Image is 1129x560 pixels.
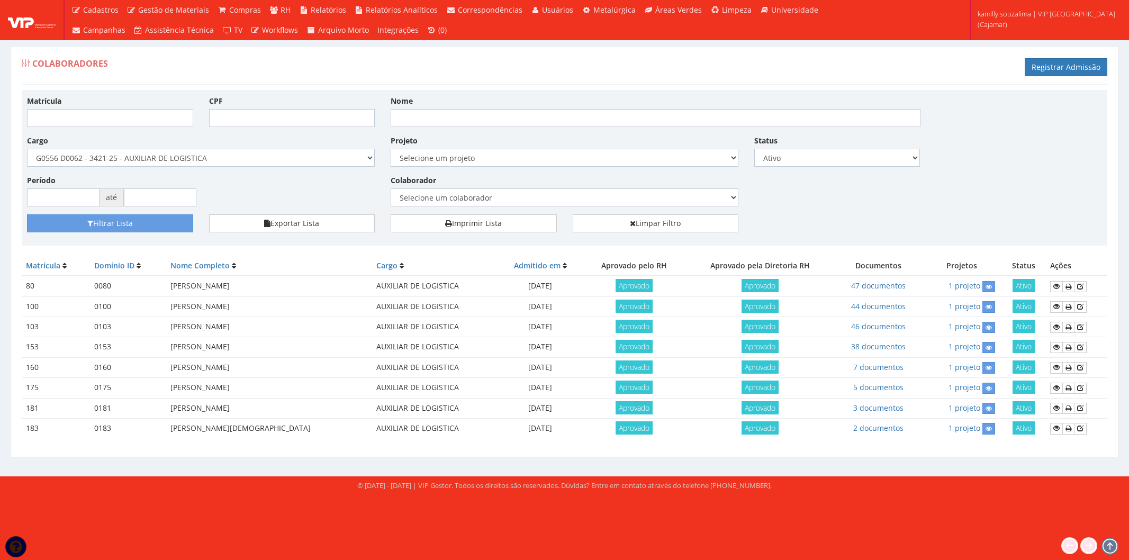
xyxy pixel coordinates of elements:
[616,300,653,313] span: Aprovado
[754,136,778,146] label: Status
[311,5,346,15] span: Relatórios
[27,136,48,146] label: Cargo
[372,337,498,357] td: AUXILIAR DE LOGISTICA
[22,378,90,398] td: 175
[166,276,372,296] td: [PERSON_NAME]
[1002,256,1046,276] th: Status
[90,337,166,357] td: 0153
[949,281,980,291] a: 1 projeto
[372,317,498,337] td: AUXILIAR DE LOGISTICA
[583,256,685,276] th: Aprovado pelo RH
[372,357,498,377] td: AUXILIAR DE LOGISTICA
[391,214,557,232] a: Imprimir Lista
[685,256,835,276] th: Aprovado pela Diretoria RH
[1013,340,1035,353] span: Ativo
[166,357,372,377] td: [PERSON_NAME]
[1013,381,1035,394] span: Ativo
[22,418,90,438] td: 183
[616,381,653,394] span: Aprovado
[209,96,223,106] label: CPF
[372,378,498,398] td: AUXILIAR DE LOGISTICA
[573,214,739,232] a: Limpar Filtro
[616,320,653,333] span: Aprovado
[542,5,573,15] span: Usuários
[1013,300,1035,313] span: Ativo
[391,136,418,146] label: Projeto
[616,421,653,435] span: Aprovado
[498,296,583,317] td: [DATE]
[26,260,60,270] a: Matrícula
[853,423,904,433] a: 2 documentos
[722,5,752,15] span: Limpeza
[851,281,906,291] a: 47 documentos
[138,5,209,15] span: Gestão de Materiais
[498,357,583,377] td: [DATE]
[742,279,779,292] span: Aprovado
[318,25,369,35] span: Arquivo Morto
[616,279,653,292] span: Aprovado
[22,337,90,357] td: 153
[281,5,291,15] span: RH
[373,20,423,40] a: Integrações
[1013,320,1035,333] span: Ativo
[372,398,498,418] td: AUXILIAR DE LOGISTICA
[372,296,498,317] td: AUXILIAR DE LOGISTICA
[166,337,372,357] td: [PERSON_NAME]
[616,401,653,414] span: Aprovado
[27,96,61,106] label: Matrícula
[209,214,375,232] button: Exportar Lista
[853,403,904,413] a: 3 documentos
[357,481,772,491] div: © [DATE] - [DATE] | VIP Gestor. Todos os direitos são reservados. Dúvidas? Entre em contato atrav...
[949,321,980,331] a: 1 projeto
[498,398,583,418] td: [DATE]
[166,296,372,317] td: [PERSON_NAME]
[90,276,166,296] td: 0080
[742,340,779,353] span: Aprovado
[498,337,583,357] td: [DATE]
[1013,279,1035,292] span: Ativo
[616,360,653,374] span: Aprovado
[593,5,636,15] span: Metalúrgica
[27,214,193,232] button: Filtrar Lista
[302,20,373,40] a: Arquivo Morto
[166,317,372,337] td: [PERSON_NAME]
[771,5,818,15] span: Universidade
[229,5,261,15] span: Compras
[835,256,922,276] th: Documentos
[90,378,166,398] td: 0175
[742,300,779,313] span: Aprovado
[742,401,779,414] span: Aprovado
[851,301,906,311] a: 44 documentos
[742,320,779,333] span: Aprovado
[1013,360,1035,374] span: Ativo
[498,317,583,337] td: [DATE]
[851,341,906,351] a: 38 documentos
[1013,401,1035,414] span: Ativo
[234,25,242,35] span: TV
[949,382,980,392] a: 1 projeto
[616,340,653,353] span: Aprovado
[742,381,779,394] span: Aprovado
[166,418,372,438] td: [PERSON_NAME][DEMOGRAPHIC_DATA]
[100,188,124,206] span: até
[32,58,108,69] span: Colaboradores
[458,5,522,15] span: Correspondências
[22,296,90,317] td: 100
[83,5,119,15] span: Cadastros
[391,96,413,106] label: Nome
[22,276,90,296] td: 80
[372,276,498,296] td: AUXILIAR DE LOGISTICA
[130,20,219,40] a: Assistência Técnica
[27,175,56,186] label: Período
[498,418,583,438] td: [DATE]
[949,362,980,372] a: 1 projeto
[83,25,125,35] span: Campanhas
[262,25,298,35] span: Workflows
[22,317,90,337] td: 103
[90,418,166,438] td: 0183
[853,362,904,372] a: 7 documentos
[372,418,498,438] td: AUXILIAR DE LOGISTICA
[922,256,1002,276] th: Projetos
[22,357,90,377] td: 160
[1013,421,1035,435] span: Ativo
